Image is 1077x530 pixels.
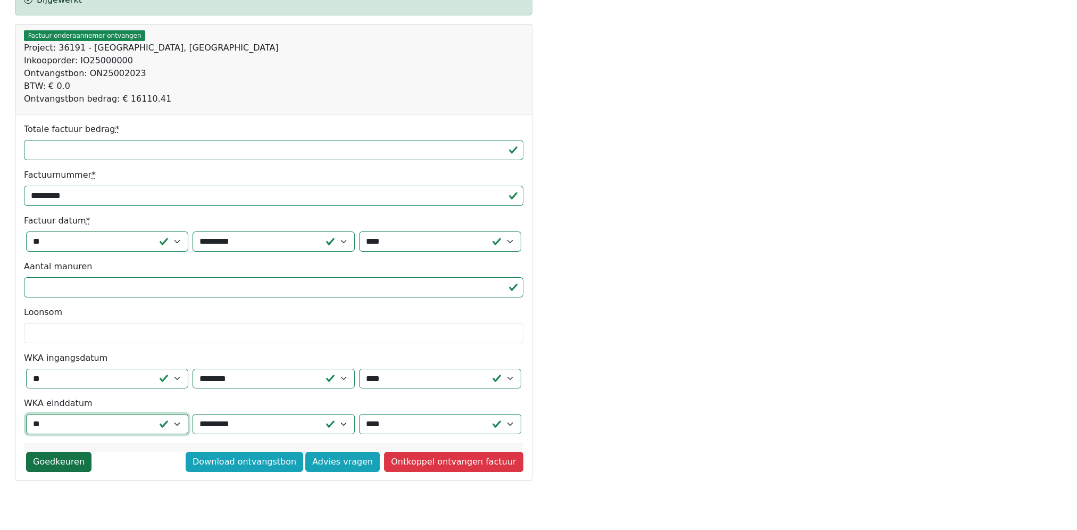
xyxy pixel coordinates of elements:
[24,30,145,41] span: Factuur onderaannemer ontvangen
[26,452,91,472] a: Goedkeuren
[384,452,523,472] a: Ontkoppel ontvangen factuur
[86,216,90,226] abbr: required
[115,124,119,134] abbr: required
[24,260,92,273] label: Aantal manuren
[305,452,380,472] a: Advies vragen
[24,54,523,67] div: Inkooporder: IO25000000
[24,214,90,227] label: Factuur datum
[186,452,303,472] a: Download ontvangstbon
[24,93,523,105] div: Ontvangstbon bedrag: € 16110.41
[24,169,96,181] label: Factuurnummer
[91,170,96,180] abbr: required
[24,123,119,136] label: Totale factuur bedrag
[24,306,62,319] label: Loonsom
[24,42,523,54] div: Project: 36191 - [GEOGRAPHIC_DATA], [GEOGRAPHIC_DATA]
[24,352,107,365] label: WKA ingangsdatum
[24,67,523,80] div: Ontvangstbon: ON25002023
[24,397,93,410] label: WKA einddatum
[24,80,523,93] div: BTW: € 0.0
